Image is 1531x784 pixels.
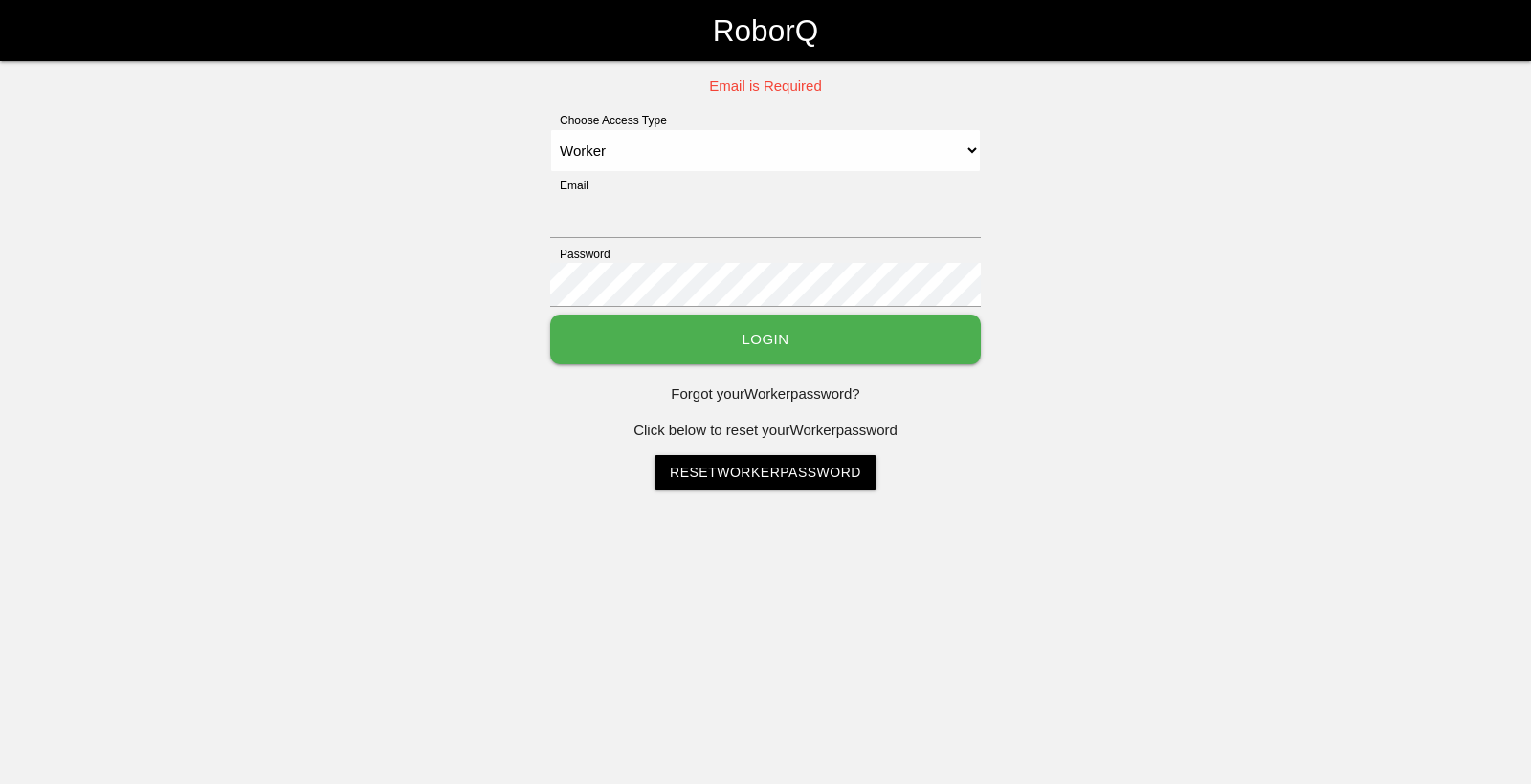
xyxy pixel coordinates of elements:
label: Choose Access Type [550,112,667,129]
label: Password [550,246,610,263]
a: ResetWorkerPassword [655,455,876,490]
label: Email [550,177,588,194]
p: Email is Required [550,76,981,98]
p: Click below to reset your Worker password [550,420,981,442]
button: Login [550,315,981,365]
p: Forgot your Worker password? [550,383,981,405]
